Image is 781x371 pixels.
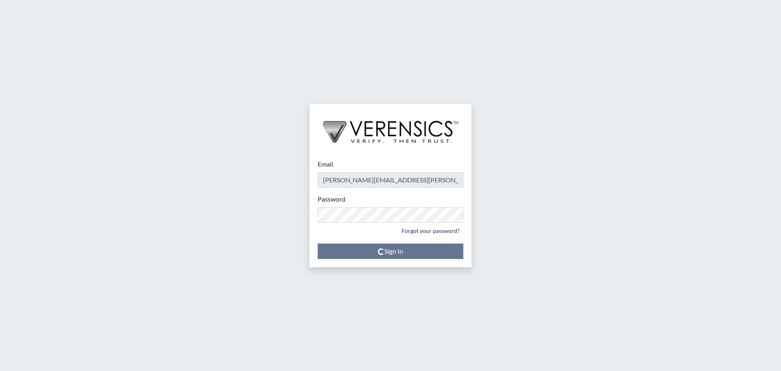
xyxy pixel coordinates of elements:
label: Password [318,194,345,204]
label: Email [318,159,333,169]
button: Sign In [318,244,463,259]
a: Forgot your password? [398,224,463,237]
input: Email [318,172,463,188]
img: logo-wide-black.2aad4157.png [310,104,471,151]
